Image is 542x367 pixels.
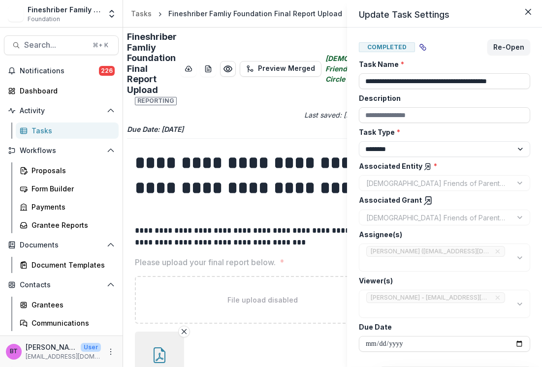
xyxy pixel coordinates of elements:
label: Associated Grant [359,195,524,206]
label: Viewer(s) [359,275,524,286]
button: Close [520,4,536,20]
button: View dependent tasks [415,39,431,55]
span: Completed [359,42,415,52]
label: Associated Entity [359,161,524,171]
label: Task Type [359,127,524,137]
label: Task Name [359,59,524,69]
label: Description [359,93,524,103]
label: Due Date [359,322,524,332]
label: Assignee(s) [359,229,524,240]
button: Re-Open [487,39,530,55]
